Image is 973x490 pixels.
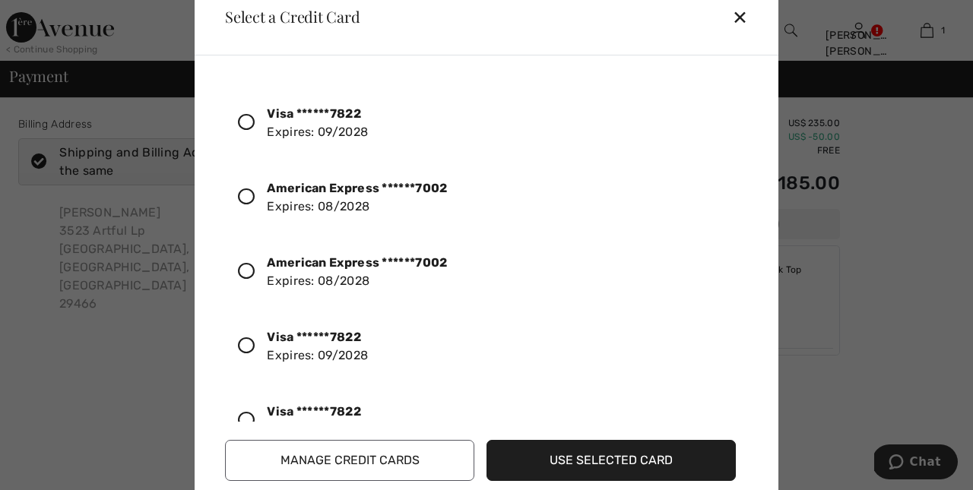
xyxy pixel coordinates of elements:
[486,440,736,481] button: Use Selected Card
[267,105,368,141] div: Expires: 09/2028
[267,179,447,216] div: Expires: 08/2028
[267,254,447,290] div: Expires: 08/2028
[225,440,474,481] button: Manage Credit Cards
[213,9,360,24] div: Select a Credit Card
[36,11,67,24] span: Chat
[732,1,760,33] div: ✕
[267,328,368,365] div: Expires: 09/2028
[267,403,368,439] div: Expires: 09/2028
